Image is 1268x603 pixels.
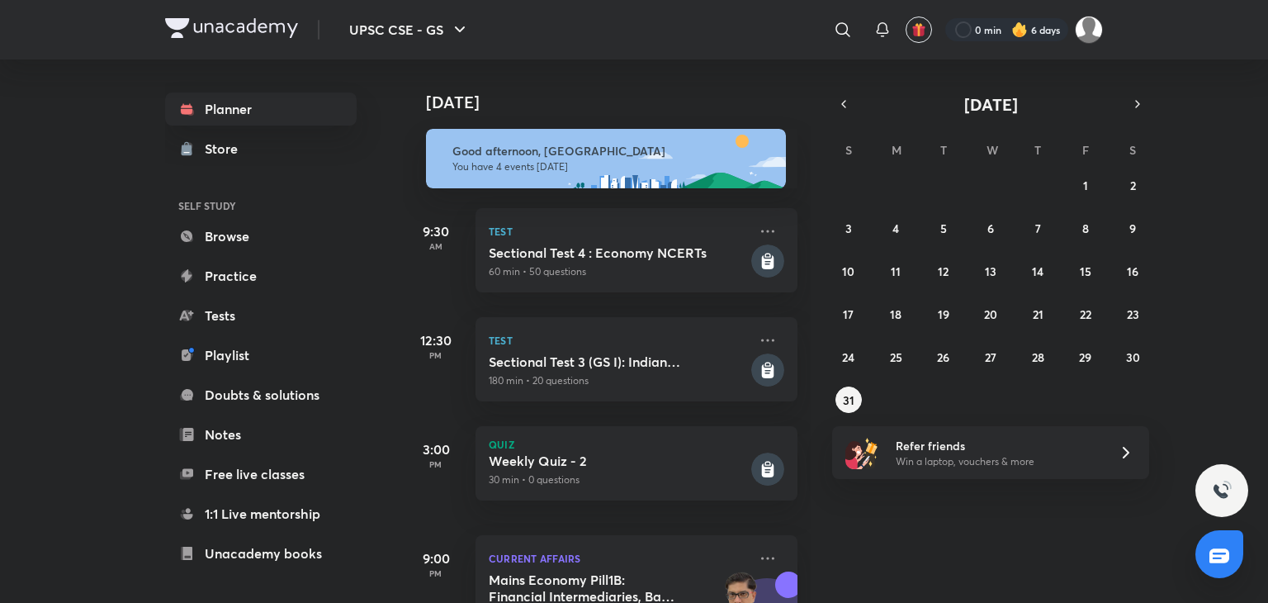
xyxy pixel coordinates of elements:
[1130,178,1136,193] abbr: August 2, 2025
[1034,142,1041,158] abbr: Thursday
[1072,301,1099,327] button: August 22, 2025
[964,93,1018,116] span: [DATE]
[1072,258,1099,284] button: August 15, 2025
[165,192,357,220] h6: SELF STUDY
[489,373,748,388] p: 180 min • 20 questions
[882,258,909,284] button: August 11, 2025
[165,18,298,38] img: Company Logo
[835,387,862,413] button: August 31, 2025
[165,259,357,292] a: Practice
[892,221,899,236] abbr: August 4, 2025
[1082,142,1089,158] abbr: Friday
[940,221,947,236] abbr: August 5, 2025
[426,129,786,188] img: afternoon
[1080,306,1091,322] abbr: August 22, 2025
[403,548,469,568] h5: 9:00
[1033,306,1043,322] abbr: August 21, 2025
[985,264,996,279] abbr: August 13, 2025
[1032,264,1043,279] abbr: August 14, 2025
[403,330,469,350] h5: 12:30
[938,306,949,322] abbr: August 19, 2025
[403,459,469,469] p: PM
[938,264,949,279] abbr: August 12, 2025
[906,17,932,43] button: avatar
[892,142,901,158] abbr: Monday
[985,349,996,365] abbr: August 27, 2025
[940,142,947,158] abbr: Tuesday
[489,439,784,449] p: Quiz
[855,93,1126,116] button: [DATE]
[165,132,357,165] a: Store
[489,453,748,469] h5: Weekly Quiz - 2
[489,264,748,279] p: 60 min • 50 questions
[1032,349,1044,365] abbr: August 28, 2025
[403,350,469,360] p: PM
[1119,344,1146,370] button: August 30, 2025
[835,301,862,327] button: August 17, 2025
[930,301,957,327] button: August 19, 2025
[977,344,1004,370] button: August 27, 2025
[977,258,1004,284] button: August 13, 2025
[165,18,298,42] a: Company Logo
[1024,344,1051,370] button: August 28, 2025
[882,301,909,327] button: August 18, 2025
[403,439,469,459] h5: 3:00
[165,93,357,126] a: Planner
[1075,16,1103,44] img: SP
[339,13,480,46] button: UPSC CSE - GS
[489,245,748,261] h5: Sectional Test 4 : Economy NCERTs
[1119,301,1146,327] button: August 23, 2025
[1079,349,1091,365] abbr: August 29, 2025
[1072,344,1099,370] button: August 29, 2025
[1119,172,1146,198] button: August 2, 2025
[403,221,469,241] h5: 9:30
[1119,258,1146,284] button: August 16, 2025
[1024,215,1051,241] button: August 7, 2025
[165,497,357,530] a: 1:1 Live mentorship
[842,264,854,279] abbr: August 10, 2025
[835,258,862,284] button: August 10, 2025
[835,215,862,241] button: August 3, 2025
[1072,215,1099,241] button: August 8, 2025
[843,306,854,322] abbr: August 17, 2025
[930,344,957,370] button: August 26, 2025
[843,392,854,408] abbr: August 31, 2025
[845,142,852,158] abbr: Sunday
[937,349,949,365] abbr: August 26, 2025
[489,330,748,350] p: Test
[1127,306,1139,322] abbr: August 23, 2025
[403,568,469,578] p: PM
[165,418,357,451] a: Notes
[1129,142,1136,158] abbr: Saturday
[452,160,771,173] p: You have 4 events [DATE]
[845,221,852,236] abbr: August 3, 2025
[1072,172,1099,198] button: August 1, 2025
[930,215,957,241] button: August 5, 2025
[984,306,997,322] abbr: August 20, 2025
[977,301,1004,327] button: August 20, 2025
[1082,221,1089,236] abbr: August 8, 2025
[426,93,814,112] h4: [DATE]
[1126,349,1140,365] abbr: August 30, 2025
[986,142,998,158] abbr: Wednesday
[882,215,909,241] button: August 4, 2025
[1212,481,1232,501] img: ttu
[489,354,748,370] h5: Sectional Test 3 (GS I): Indian Geography + Current Affairs
[1035,221,1041,236] abbr: August 7, 2025
[890,349,902,365] abbr: August 25, 2025
[987,221,994,236] abbr: August 6, 2025
[882,344,909,370] button: August 25, 2025
[165,220,357,253] a: Browse
[842,349,854,365] abbr: August 24, 2025
[403,241,469,251] p: AM
[896,454,1099,469] p: Win a laptop, vouchers & more
[1080,264,1091,279] abbr: August 15, 2025
[489,548,748,568] p: Current Affairs
[896,437,1099,454] h6: Refer friends
[845,436,878,469] img: referral
[489,221,748,241] p: Test
[1127,264,1138,279] abbr: August 16, 2025
[1129,221,1136,236] abbr: August 9, 2025
[835,344,862,370] button: August 24, 2025
[1119,215,1146,241] button: August 9, 2025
